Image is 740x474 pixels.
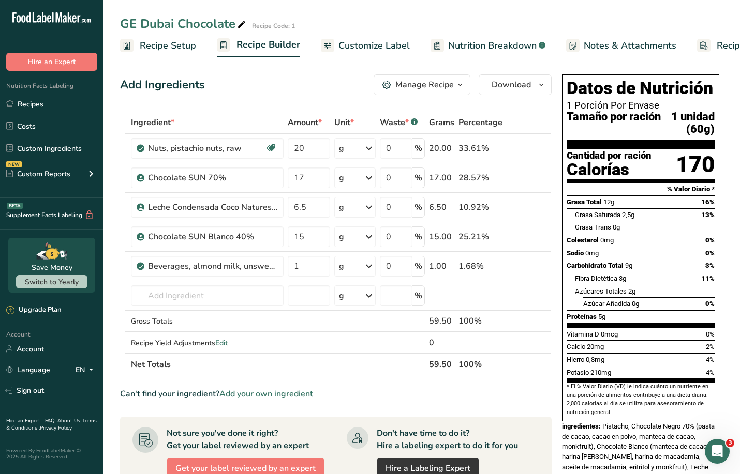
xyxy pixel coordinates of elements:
div: Manage Recipe [395,79,454,91]
a: Language [6,361,50,379]
div: g [339,231,344,243]
span: 4% [706,356,715,363]
a: Recipe Setup [120,34,196,57]
span: 12g [603,198,614,206]
div: g [339,201,344,213]
span: Azúcares Totales [575,287,627,295]
a: Notes & Attachments [566,34,676,57]
a: Nutrition Breakdown [431,34,545,57]
div: Cantidad por ración [567,151,652,161]
button: Switch to Yearly [16,275,87,288]
span: 3% [705,262,715,269]
span: Grasa Saturada [575,211,620,219]
div: Gross Totals [131,316,284,327]
div: 10.92% [458,201,502,213]
div: 170 [676,151,715,179]
span: 0% [705,236,715,244]
span: Percentage [458,116,502,129]
span: 11% [701,274,715,282]
div: g [339,289,344,302]
span: ingredientes: [562,422,601,430]
div: 25.21% [458,231,502,243]
div: Powered By FoodLabelMaker © 2025 All Rights Reserved [6,448,97,460]
span: 5g [598,313,605,320]
span: 4% [706,369,715,376]
span: Unit [334,116,354,129]
div: Chocolate SUN 70% [148,172,277,184]
span: Azúcar Añadida [583,300,630,308]
div: g [339,260,344,272]
span: Amount [288,116,322,129]
a: Terms & Conditions . [6,417,97,432]
span: Sodio [567,249,584,257]
div: Chocolate SUN Blanco 40% [148,231,277,243]
div: EN [76,363,97,376]
div: 33.61% [458,142,502,155]
div: 1.68% [458,260,502,272]
span: Grams [429,116,454,129]
span: 0g [613,223,620,231]
div: Nuts, pistachio nuts, raw [148,142,265,155]
div: Custom Reports [6,169,70,179]
span: Add your own ingredient [219,388,313,400]
th: 59.50 [427,353,456,375]
span: 0g [632,300,639,308]
span: 13% [701,211,715,219]
span: 1 unidad (60g) [661,111,715,136]
h1: Datos de Nutrición [567,79,715,98]
span: Fibra Dietética [575,274,617,282]
span: 0,8mg [586,356,604,363]
span: 0mcg [601,330,618,338]
div: Not sure you've done it right? Get your label reviewed by an expert [167,427,309,452]
span: Nutrition Breakdown [448,39,537,53]
button: Manage Recipe [374,74,470,95]
a: About Us . [57,417,82,424]
div: Recipe Yield Adjustments [131,338,284,348]
span: 0% [705,249,715,257]
div: 1.00 [429,260,454,272]
span: Carbohidrato Total [567,262,624,269]
div: GE Dubai Chocolate [120,14,248,33]
span: Calcio [567,343,585,350]
span: Grasa Trans [575,223,611,231]
th: 100% [456,353,505,375]
div: 15.00 [429,231,454,243]
div: g [339,142,344,155]
div: Save Money [32,262,72,273]
span: 210mg [590,369,611,376]
a: FAQ . [45,417,57,424]
a: Recipe Builder [217,33,300,58]
span: Tamaño por ración [567,111,661,136]
span: Colesterol [567,236,599,244]
section: % Valor Diario * [567,183,715,195]
span: Hierro [567,356,584,363]
div: Leche Condensada Coco Natures Charm [148,201,277,213]
input: Add Ingredient [131,285,284,306]
span: Download [492,79,531,91]
div: Upgrade Plan [6,305,61,315]
th: Net Totals [129,353,427,375]
span: 0mg [600,236,614,244]
div: g [339,172,344,184]
a: Hire an Expert . [6,417,43,424]
span: Proteínas [567,313,597,320]
span: Potasio [567,369,589,376]
span: Grasa Total [567,198,602,206]
iframe: Intercom live chat [705,439,730,464]
span: 3g [619,274,626,282]
span: Switch to Yearly [25,277,79,287]
button: Hire an Expert [6,53,97,71]
span: 0mg [585,249,599,257]
span: Ingredient [131,116,174,129]
span: 2,5g [622,211,634,219]
div: Beverages, almond milk, unsweetened, shelf stable [148,260,277,272]
span: Edit [215,338,228,348]
span: 20mg [587,343,604,350]
span: Notes & Attachments [584,39,676,53]
div: 17.00 [429,172,454,184]
div: Calorías [567,161,652,179]
span: 0% [706,330,715,338]
div: 59.50 [429,315,454,327]
section: * El % Valor Diario (VD) le indica cuánto un nutriente en una porción de alimentos contribuye a u... [567,383,715,417]
div: Don't have time to do it? Hire a labeling expert to do it for you [377,427,518,452]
